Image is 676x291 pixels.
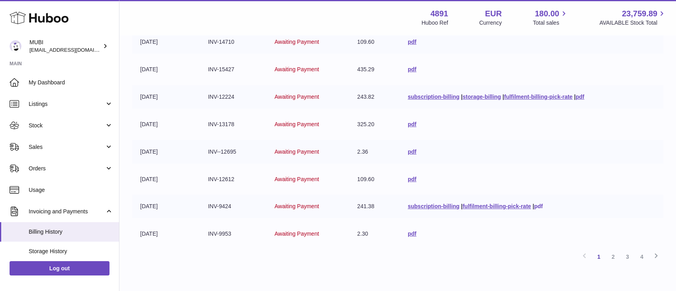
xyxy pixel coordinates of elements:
[533,19,568,27] span: Total sales
[29,228,113,236] span: Billing History
[349,222,400,246] td: 2.30
[132,168,200,191] td: [DATE]
[274,39,319,45] span: Awaiting Payment
[200,30,266,54] td: INV-14710
[430,8,448,19] strong: 4891
[592,250,606,264] a: 1
[349,58,400,81] td: 435.29
[606,250,620,264] a: 2
[349,168,400,191] td: 109.60
[29,143,105,151] span: Sales
[10,261,109,275] a: Log out
[132,222,200,246] td: [DATE]
[408,121,416,127] a: pdf
[504,94,572,100] a: fulfilment-billing-pick-rate
[502,94,504,100] span: |
[422,19,448,27] div: Huboo Ref
[132,140,200,164] td: [DATE]
[479,19,502,27] div: Currency
[132,30,200,54] td: [DATE]
[349,195,400,218] td: 241.38
[274,176,319,182] span: Awaiting Payment
[29,208,105,215] span: Invoicing and Payments
[408,230,416,237] a: pdf
[349,113,400,136] td: 325.20
[461,203,463,209] span: |
[408,66,416,72] a: pdf
[349,140,400,164] td: 2.36
[599,8,666,27] a: 23,759.89 AVAILABLE Stock Total
[274,66,319,72] span: Awaiting Payment
[29,47,117,53] span: [EMAIL_ADDRESS][DOMAIN_NAME]
[10,40,21,52] img: shop@mubi.com
[461,94,463,100] span: |
[463,203,531,209] a: fulfilment-billing-pick-rate
[533,8,568,27] a: 180.00 Total sales
[408,148,416,155] a: pdf
[274,121,319,127] span: Awaiting Payment
[274,203,319,209] span: Awaiting Payment
[463,94,501,100] a: storage-billing
[200,168,266,191] td: INV-12612
[274,94,319,100] span: Awaiting Payment
[29,186,113,194] span: Usage
[408,39,416,45] a: pdf
[29,39,101,54] div: MUBI
[132,113,200,136] td: [DATE]
[574,94,576,100] span: |
[349,30,400,54] td: 109.60
[29,248,113,255] span: Storage History
[29,165,105,172] span: Orders
[200,140,266,164] td: INV--12695
[635,250,649,264] a: 4
[132,195,200,218] td: [DATE]
[622,8,657,19] span: 23,759.89
[533,203,534,209] span: |
[200,85,266,109] td: INV-12224
[132,85,200,109] td: [DATE]
[274,230,319,237] span: Awaiting Payment
[132,58,200,81] td: [DATE]
[408,176,416,182] a: pdf
[200,222,266,246] td: INV-9953
[485,8,502,19] strong: EUR
[620,250,635,264] a: 3
[29,122,105,129] span: Stock
[576,94,584,100] a: pdf
[29,79,113,86] span: My Dashboard
[408,94,459,100] a: subscription-billing
[599,19,666,27] span: AVAILABLE Stock Total
[408,203,459,209] a: subscription-billing
[349,85,400,109] td: 243.82
[535,8,559,19] span: 180.00
[29,100,105,108] span: Listings
[200,195,266,218] td: INV-9424
[534,203,543,209] a: pdf
[200,113,266,136] td: INV-13178
[274,148,319,155] span: Awaiting Payment
[200,58,266,81] td: INV-15427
